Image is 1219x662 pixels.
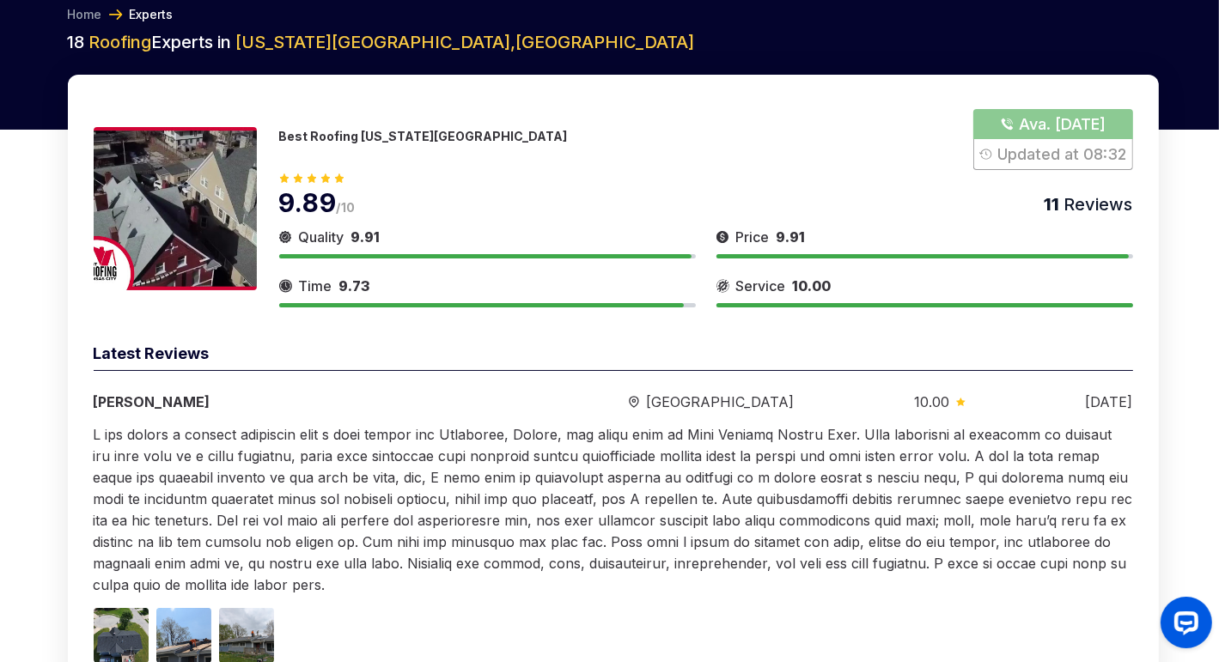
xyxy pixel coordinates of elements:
[68,6,102,23] a: Home
[716,227,729,247] img: slider icon
[716,276,729,296] img: slider icon
[351,228,381,246] span: 9.91
[94,392,509,412] div: [PERSON_NAME]
[646,392,794,412] span: [GEOGRAPHIC_DATA]
[130,6,174,23] a: Experts
[914,392,949,412] span: 10.00
[94,342,1133,371] div: Latest Reviews
[279,276,292,296] img: slider icon
[793,277,832,295] span: 10.00
[94,127,257,290] img: 175188558380285.jpeg
[299,276,332,296] span: Time
[94,426,1133,593] span: L ips dolors a consect adipiscin elit s doei tempor inc Utlaboree, Dolore, mag aliqu enim ad Mini...
[1147,590,1219,662] iframe: OpenWidget widget
[279,129,568,143] p: Best Roofing [US_STATE][GEOGRAPHIC_DATA]
[61,6,1159,23] nav: Breadcrumb
[299,227,344,247] span: Quality
[956,398,966,406] img: slider icon
[339,277,370,295] span: 9.73
[736,227,770,247] span: Price
[279,187,337,218] span: 9.89
[629,396,639,409] img: slider icon
[1085,392,1132,412] div: [DATE]
[68,30,1159,54] h2: 18 Experts in
[1060,194,1133,215] span: Reviews
[89,32,152,52] span: Roofing
[777,228,806,246] span: 9.91
[1045,194,1060,215] span: 11
[736,276,786,296] span: Service
[337,200,356,215] span: /10
[279,227,292,247] img: slider icon
[236,32,695,52] span: [US_STATE][GEOGRAPHIC_DATA] , [GEOGRAPHIC_DATA]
